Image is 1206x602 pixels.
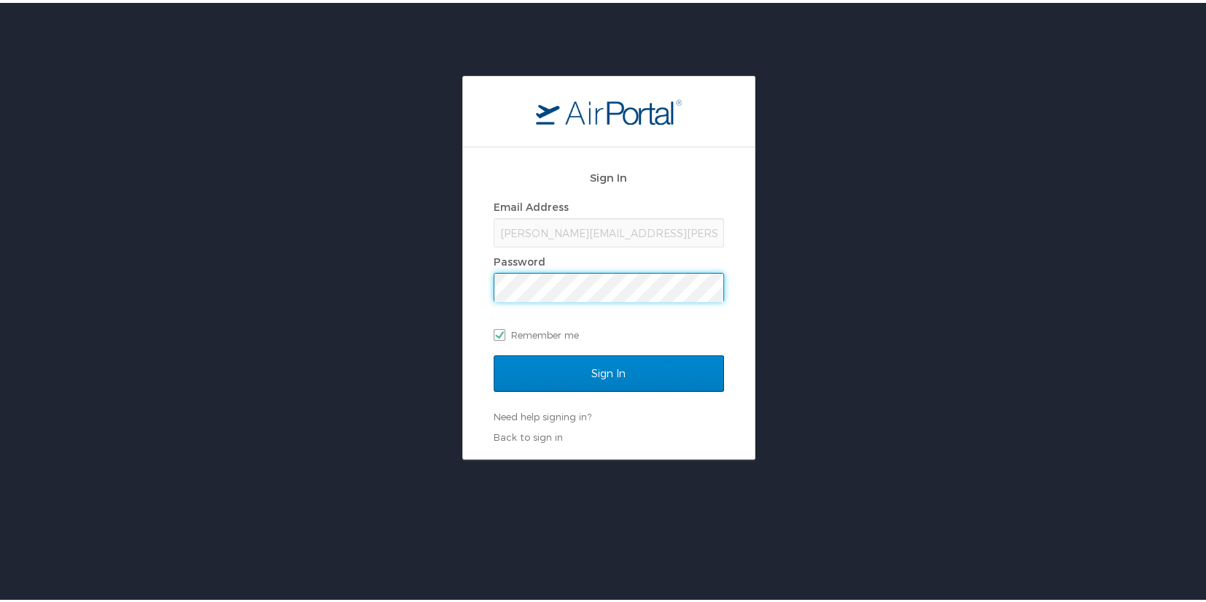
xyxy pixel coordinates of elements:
input: Sign In [494,352,724,389]
label: Remember me [494,321,724,343]
label: Password [494,252,545,265]
label: Email Address [494,198,569,210]
a: Need help signing in? [494,408,591,420]
a: Back to sign in [494,428,563,440]
h2: Sign In [494,166,724,183]
img: logo [536,96,682,122]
